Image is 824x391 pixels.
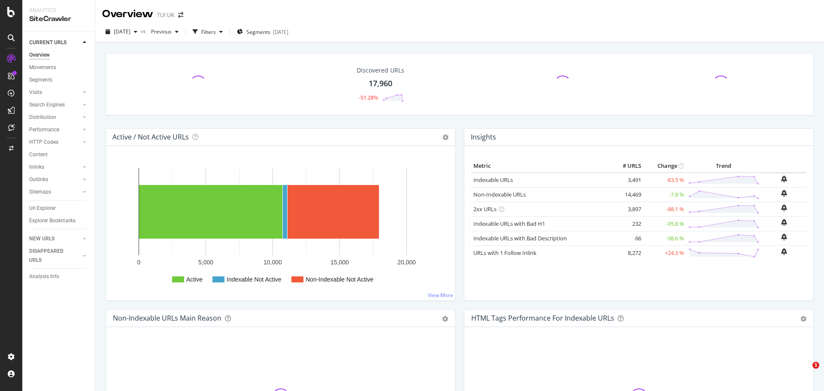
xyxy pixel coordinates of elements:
div: Visits [29,88,42,97]
div: Search Engines [29,100,65,109]
button: Previous [148,25,182,39]
text: 10,000 [264,259,282,266]
a: Non-Indexable URLs [473,191,526,198]
a: DISAPPEARED URLS [29,247,80,265]
td: -88.1 % [643,202,686,216]
svg: A chart. [113,160,448,294]
text: 5,000 [198,259,213,266]
th: Change [643,160,686,173]
div: bell-plus [781,176,787,182]
a: Indexable URLs with Bad Description [473,234,567,242]
a: 2xx URLs [473,205,497,213]
a: Indexable URLs [473,176,513,184]
text: Active [186,276,203,283]
a: Content [29,150,89,159]
div: Non-Indexable URLs Main Reason [113,314,221,322]
div: SiteCrawler [29,14,88,24]
a: Sitemaps [29,188,80,197]
div: NEW URLS [29,234,55,243]
text: 15,000 [330,259,349,266]
div: Analytics [29,7,88,14]
div: Overview [29,51,50,60]
td: 66 [609,231,643,246]
td: 3,491 [609,173,643,188]
a: Distribution [29,113,80,122]
text: Non-Indexable Not Active [306,276,373,283]
div: Explorer Bookmarks [29,216,76,225]
i: Options [442,134,448,140]
th: Metric [471,160,609,173]
span: Segments [246,28,270,36]
a: View More [428,291,453,299]
span: vs [141,27,148,35]
div: Analysis Info [29,272,59,281]
text: 20,000 [397,259,416,266]
iframe: Intercom live chat [795,362,815,382]
div: Inlinks [29,163,44,172]
a: Search Engines [29,100,80,109]
td: 3,897 [609,202,643,216]
td: -98.6 % [643,231,686,246]
td: -95.8 % [643,216,686,231]
div: Discovered URLs [357,66,404,75]
a: NEW URLS [29,234,80,243]
div: bell-plus [781,248,787,255]
a: Explorer Bookmarks [29,216,89,225]
button: Filters [189,25,226,39]
td: +24.3 % [643,246,686,260]
h4: Insights [471,131,496,143]
button: Segments[DATE] [233,25,292,39]
div: bell-plus [781,204,787,211]
span: Previous [148,28,172,35]
div: Movements [29,63,56,72]
div: bell-plus [781,233,787,240]
a: Outlinks [29,175,80,184]
div: Url Explorer [29,204,56,213]
div: CURRENT URLS [29,38,67,47]
a: Segments [29,76,89,85]
a: Performance [29,125,80,134]
div: HTTP Codes [29,138,58,147]
text: 0 [137,259,141,266]
div: HTML Tags Performance for Indexable URLs [471,314,614,322]
a: URLs with 1 Follow Inlink [473,249,536,257]
div: Sitemaps [29,188,51,197]
div: arrow-right-arrow-left [178,12,183,18]
div: gear [800,316,806,322]
text: Indexable Not Active [227,276,282,283]
div: DISAPPEARED URLS [29,247,73,265]
td: -7.8 % [643,187,686,202]
a: Analysis Info [29,272,89,281]
span: 2025 Oct. 1st [114,28,130,35]
div: Content [29,150,48,159]
th: # URLS [609,160,643,173]
a: Movements [29,63,89,72]
div: TUI UK [157,11,175,19]
div: Distribution [29,113,56,122]
div: gear [442,316,448,322]
a: Url Explorer [29,204,89,213]
button: [DATE] [102,25,141,39]
div: -51.28% [359,94,378,101]
td: 14,469 [609,187,643,202]
td: -83.5 % [643,173,686,188]
div: Segments [29,76,52,85]
a: HTTP Codes [29,138,80,147]
a: Visits [29,88,80,97]
div: bell-plus [781,219,787,226]
td: 232 [609,216,643,231]
th: Trend [686,160,761,173]
div: Outlinks [29,175,48,184]
h4: Active / Not Active URLs [112,131,189,143]
div: [DATE] [273,28,288,36]
td: 8,272 [609,246,643,260]
div: Performance [29,125,59,134]
span: 1 [812,362,819,369]
div: Overview [102,7,153,21]
a: Inlinks [29,163,80,172]
div: bell-plus [781,190,787,197]
a: Indexable URLs with Bad H1 [473,220,545,227]
a: CURRENT URLS [29,38,80,47]
div: 17,960 [369,78,392,89]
